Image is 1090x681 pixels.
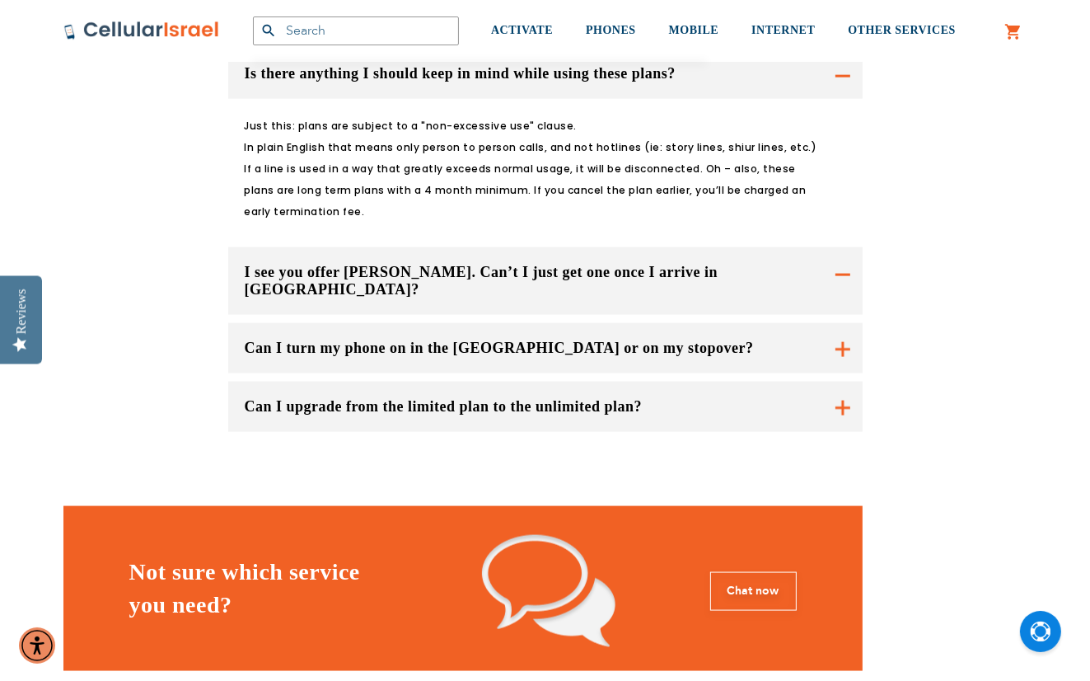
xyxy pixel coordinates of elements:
[751,24,815,36] span: INTERNET
[129,556,360,622] h1: Not sure which service you need?
[848,24,956,36] span: OTHER SERVICES
[14,289,29,334] div: Reviews
[669,24,719,36] span: MOBILE
[63,21,220,40] img: Cellular Israel Logo
[19,627,55,664] div: Accessibility Menu
[228,247,863,315] button: I see you offer [PERSON_NAME]. Can’t I just get one once I arrive in [GEOGRAPHIC_DATA]?
[253,16,459,45] input: Search
[710,572,797,611] a: Chat now
[228,323,863,373] button: Can I turn my phone on in the [GEOGRAPHIC_DATA] or on my stopover?
[586,24,636,36] span: PHONES
[228,49,863,99] button: Is there anything I should keep in mind while using these plans?
[245,115,826,223] p: Just this: plans are subject to a "non-excessive use" clause. In plain English that means only pe...
[491,24,553,36] span: ACTIVATE
[228,382,863,432] button: Can I upgrade from the limited plan to the unlimited plan?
